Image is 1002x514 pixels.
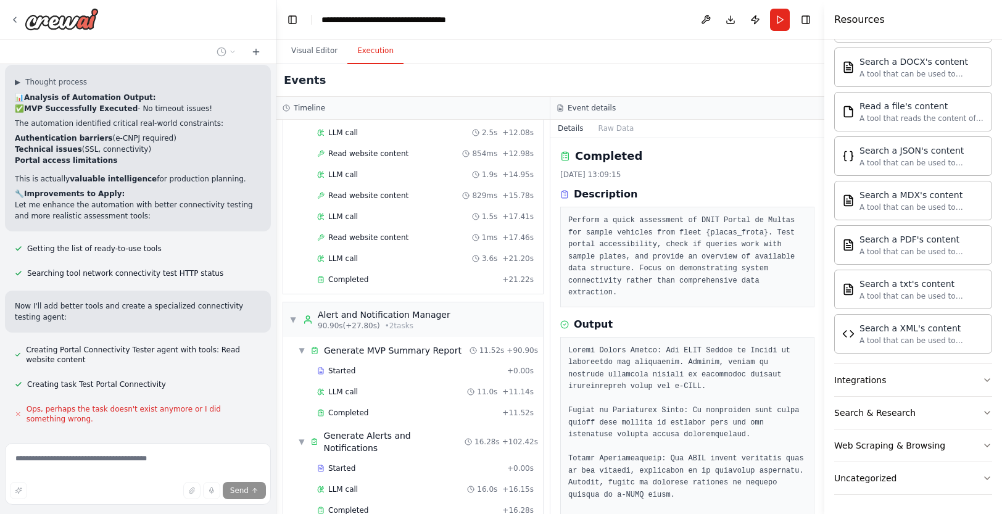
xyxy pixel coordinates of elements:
[328,212,358,222] span: LLM call
[479,346,505,355] span: 11.52s
[482,254,497,263] span: 3.6s
[502,484,534,494] span: + 16.15s
[834,429,992,462] button: Web Scraping & Browsing
[15,118,261,129] p: The automation identified critical real-world constraints:
[507,463,534,473] span: + 0.00s
[482,212,497,222] span: 1.5s
[284,72,326,89] h2: Events
[477,387,497,397] span: 11.0s
[859,56,984,68] div: Search a DOCX's content
[223,482,266,499] button: Send
[328,170,358,180] span: LLM call
[347,38,404,64] button: Execution
[568,215,806,299] pre: Perform a quick assessment of DNIT Portal de Multas for sample vehicles from fleet {placas_frota}...
[575,147,642,165] h2: Completed
[859,247,984,257] div: A tool that can be used to semantic search a query from a PDF's content.
[15,103,261,114] p: ✅ - No timeout issues!
[502,212,534,222] span: + 17.41s
[482,128,497,138] span: 2.5s
[15,77,20,87] span: ▶
[482,233,498,242] span: 1ms
[834,12,885,27] h4: Resources
[591,120,642,137] button: Raw Data
[318,321,380,331] span: 90.90s (+27.80s)
[482,170,497,180] span: 1.9s
[859,189,984,201] div: Search a MDX's content
[859,202,984,212] div: A tool that can be used to semantic search a query from a MDX's content.
[230,486,249,495] span: Send
[574,317,613,332] h3: Output
[507,366,534,376] span: + 0.00s
[321,14,460,26] nav: breadcrumb
[859,100,984,112] div: Read a file's content
[284,11,301,28] button: Hide left sidebar
[502,170,534,180] span: + 14.95s
[842,239,855,251] img: Pdfsearchtool
[834,374,886,386] div: Integrations
[328,191,408,201] span: Read website content
[15,145,82,154] strong: Technical issues
[27,404,261,424] span: Ops, perhaps the task doesn't exist anymore or I did something wrong.
[834,462,992,494] button: Uncategorized
[502,408,534,418] span: + 11.52s
[328,463,355,473] span: Started
[328,254,358,263] span: LLM call
[281,38,347,64] button: Visual Editor
[70,175,157,183] strong: valuable intelligence
[859,144,984,157] div: Search a JSON's content
[298,346,305,355] span: ▼
[328,275,368,284] span: Completed
[834,397,992,429] button: Search & Research
[24,104,138,113] strong: MVP Successfully Executed
[24,189,125,198] strong: Improvements to Apply:
[10,482,27,499] button: Improve this prompt
[859,291,984,301] div: A tool that can be used to semantic search a query from a txt's content.
[328,387,358,397] span: LLM call
[25,8,99,30] img: Logo
[472,149,497,159] span: 854ms
[328,484,358,494] span: LLM call
[859,158,984,168] div: A tool that can be used to semantic search a query from a JSON's content.
[27,244,162,254] span: Getting the list of ready-to-use tools
[502,149,534,159] span: + 12.98s
[324,344,462,357] span: Generate MVP Summary Report
[212,44,241,59] button: Switch to previous chat
[507,346,538,355] span: + 90.90s
[797,11,814,28] button: Hide right sidebar
[318,309,450,321] div: Alert and Notification Manager
[15,173,261,184] p: This is actually for production planning.
[474,437,500,447] span: 16.28s
[859,233,984,246] div: Search a PDF's content
[574,187,637,202] h3: Description
[842,283,855,296] img: Txtsearchtool
[568,103,616,113] h3: Event details
[328,128,358,138] span: LLM call
[560,170,814,180] div: [DATE] 13:09:15
[477,484,497,494] span: 16.0s
[328,408,368,418] span: Completed
[842,61,855,73] img: Docxsearchtool
[298,437,305,447] span: ▼
[15,77,87,87] button: ▶Thought process
[502,128,534,138] span: + 12.08s
[502,191,534,201] span: + 15.78s
[15,133,261,144] li: (e-CNPJ required)
[294,103,325,113] h3: Timeline
[859,278,984,290] div: Search a txt's content
[27,268,223,278] span: Searching tool network connectivity test HTTP status
[15,156,117,165] strong: Portal access limitations
[15,144,261,155] li: (SSL, connectivity)
[323,429,465,454] span: Generate Alerts and Notifications
[834,472,896,484] div: Uncategorized
[15,134,113,143] strong: Authentication barriers
[834,439,945,452] div: Web Scraping & Browsing
[502,387,534,397] span: + 11.14s
[502,437,538,447] span: + 102.42s
[834,407,916,419] div: Search & Research
[834,364,992,396] button: Integrations
[859,322,984,334] div: Search a XML's content
[859,336,984,346] div: A tool that can be used to semantic search a query from a XML's content.
[15,92,261,103] h2: 📊
[502,233,534,242] span: + 17.46s
[842,150,855,162] img: Jsonsearchtool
